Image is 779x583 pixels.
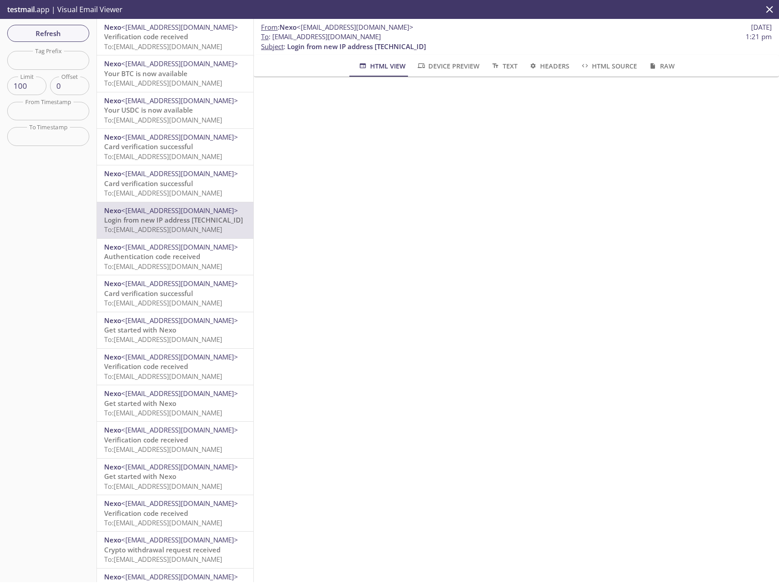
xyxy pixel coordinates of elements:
[261,23,278,32] span: From
[121,425,238,434] span: <[EMAIL_ADDRESS][DOMAIN_NAME]>
[14,27,82,39] span: Refresh
[121,499,238,508] span: <[EMAIL_ADDRESS][DOMAIN_NAME]>
[104,518,222,527] span: To: [EMAIL_ADDRESS][DOMAIN_NAME]
[104,535,121,544] span: Nexo
[97,422,253,458] div: Nexo<[EMAIL_ADDRESS][DOMAIN_NAME]>Verification code receivedTo:[EMAIL_ADDRESS][DOMAIN_NAME]
[104,445,222,454] span: To: [EMAIL_ADDRESS][DOMAIN_NAME]
[358,60,405,72] span: HTML View
[528,60,569,72] span: Headers
[121,242,238,251] span: <[EMAIL_ADDRESS][DOMAIN_NAME]>
[104,78,222,87] span: To: [EMAIL_ADDRESS][DOMAIN_NAME]
[287,42,426,51] span: Login from new IP address [TECHNICAL_ID]
[104,298,222,307] span: To: [EMAIL_ADDRESS][DOMAIN_NAME]
[104,372,222,381] span: To: [EMAIL_ADDRESS][DOMAIN_NAME]
[97,312,253,348] div: Nexo<[EMAIL_ADDRESS][DOMAIN_NAME]>Get started with NexoTo:[EMAIL_ADDRESS][DOMAIN_NAME]
[104,425,121,434] span: Nexo
[280,23,297,32] span: Nexo
[121,535,238,544] span: <[EMAIL_ADDRESS][DOMAIN_NAME]>
[121,59,238,68] span: <[EMAIL_ADDRESS][DOMAIN_NAME]>
[104,96,121,105] span: Nexo
[104,499,121,508] span: Nexo
[97,55,253,91] div: Nexo<[EMAIL_ADDRESS][DOMAIN_NAME]>Your BTC is now availableTo:[EMAIL_ADDRESS][DOMAIN_NAME]
[97,165,253,201] div: Nexo<[EMAIL_ADDRESS][DOMAIN_NAME]>Card verification successfulTo:[EMAIL_ADDRESS][DOMAIN_NAME]
[751,23,772,32] span: [DATE]
[121,352,238,361] span: <[EMAIL_ADDRESS][DOMAIN_NAME]>
[104,32,188,41] span: Verification code received
[104,572,121,581] span: Nexo
[104,399,176,408] span: Get started with Nexo
[104,23,121,32] span: Nexo
[121,169,238,178] span: <[EMAIL_ADDRESS][DOMAIN_NAME]>
[97,532,253,568] div: Nexo<[EMAIL_ADDRESS][DOMAIN_NAME]>Crypto withdrawal request receivedTo:[EMAIL_ADDRESS][DOMAIN_NAME]
[104,215,243,224] span: Login from new IP address [TECHNICAL_ID]
[104,472,176,481] span: Get started with Nexo
[261,23,413,32] span: :
[104,279,121,288] span: Nexo
[261,32,772,51] p: :
[97,129,253,165] div: Nexo<[EMAIL_ADDRESS][DOMAIN_NAME]>Card verification successfulTo:[EMAIL_ADDRESS][DOMAIN_NAME]
[580,60,637,72] span: HTML Source
[104,242,121,251] span: Nexo
[104,252,200,261] span: Authentication code received
[104,115,222,124] span: To: [EMAIL_ADDRESS][DOMAIN_NAME]
[104,59,121,68] span: Nexo
[104,225,222,234] span: To: [EMAIL_ADDRESS][DOMAIN_NAME]
[104,262,222,271] span: To: [EMAIL_ADDRESS][DOMAIN_NAME]
[104,42,222,51] span: To: [EMAIL_ADDRESS][DOMAIN_NAME]
[97,92,253,128] div: Nexo<[EMAIL_ADDRESS][DOMAIN_NAME]>Your USDC is now availableTo:[EMAIL_ADDRESS][DOMAIN_NAME]
[121,132,238,141] span: <[EMAIL_ADDRESS][DOMAIN_NAME]>
[104,482,222,491] span: To: [EMAIL_ADDRESS][DOMAIN_NAME]
[97,385,253,421] div: Nexo<[EMAIL_ADDRESS][DOMAIN_NAME]>Get started with NexoTo:[EMAIL_ADDRESS][DOMAIN_NAME]
[121,462,238,471] span: <[EMAIL_ADDRESS][DOMAIN_NAME]>
[97,239,253,275] div: Nexo<[EMAIL_ADDRESS][DOMAIN_NAME]>Authentication code receivedTo:[EMAIL_ADDRESS][DOMAIN_NAME]
[104,335,222,344] span: To: [EMAIL_ADDRESS][DOMAIN_NAME]
[121,279,238,288] span: <[EMAIL_ADDRESS][DOMAIN_NAME]>
[261,32,381,41] span: : [EMAIL_ADDRESS][DOMAIN_NAME]
[104,509,188,518] span: Verification code received
[97,459,253,495] div: Nexo<[EMAIL_ADDRESS][DOMAIN_NAME]>Get started with NexoTo:[EMAIL_ADDRESS][DOMAIN_NAME]
[97,275,253,311] div: Nexo<[EMAIL_ADDRESS][DOMAIN_NAME]>Card verification successfulTo:[EMAIL_ADDRESS][DOMAIN_NAME]
[104,179,193,188] span: Card verification successful
[121,23,238,32] span: <[EMAIL_ADDRESS][DOMAIN_NAME]>
[746,32,772,41] span: 1:21 pm
[104,206,121,215] span: Nexo
[104,188,222,197] span: To: [EMAIL_ADDRESS][DOMAIN_NAME]
[7,25,89,42] button: Refresh
[417,60,480,72] span: Device Preview
[121,316,238,325] span: <[EMAIL_ADDRESS][DOMAIN_NAME]>
[104,142,193,151] span: Card verification successful
[104,316,121,325] span: Nexo
[97,19,253,55] div: Nexo<[EMAIL_ADDRESS][DOMAIN_NAME]>Verification code receivedTo:[EMAIL_ADDRESS][DOMAIN_NAME]
[7,5,35,14] span: testmail
[104,545,220,554] span: Crypto withdrawal request received
[97,495,253,531] div: Nexo<[EMAIL_ADDRESS][DOMAIN_NAME]>Verification code receivedTo:[EMAIL_ADDRESS][DOMAIN_NAME]
[104,152,222,161] span: To: [EMAIL_ADDRESS][DOMAIN_NAME]
[104,169,121,178] span: Nexo
[97,349,253,385] div: Nexo<[EMAIL_ADDRESS][DOMAIN_NAME]>Verification code receivedTo:[EMAIL_ADDRESS][DOMAIN_NAME]
[104,435,188,444] span: Verification code received
[261,32,269,41] span: To
[104,105,193,114] span: Your USDC is now available
[490,60,517,72] span: Text
[104,408,222,417] span: To: [EMAIL_ADDRESS][DOMAIN_NAME]
[121,389,238,398] span: <[EMAIL_ADDRESS][DOMAIN_NAME]>
[121,206,238,215] span: <[EMAIL_ADDRESS][DOMAIN_NAME]>
[104,352,121,361] span: Nexo
[297,23,413,32] span: <[EMAIL_ADDRESS][DOMAIN_NAME]>
[104,325,176,334] span: Get started with Nexo
[104,69,188,78] span: Your BTC is now available
[121,572,238,581] span: <[EMAIL_ADDRESS][DOMAIN_NAME]>
[104,132,121,141] span: Nexo
[97,202,253,238] div: Nexo<[EMAIL_ADDRESS][DOMAIN_NAME]>Login from new IP address [TECHNICAL_ID]To:[EMAIL_ADDRESS][DOMA...
[104,462,121,471] span: Nexo
[104,289,193,298] span: Card verification successful
[648,60,674,72] span: Raw
[261,42,284,51] span: Subject
[104,555,222,564] span: To: [EMAIL_ADDRESS][DOMAIN_NAME]
[104,389,121,398] span: Nexo
[121,96,238,105] span: <[EMAIL_ADDRESS][DOMAIN_NAME]>
[104,362,188,371] span: Verification code received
